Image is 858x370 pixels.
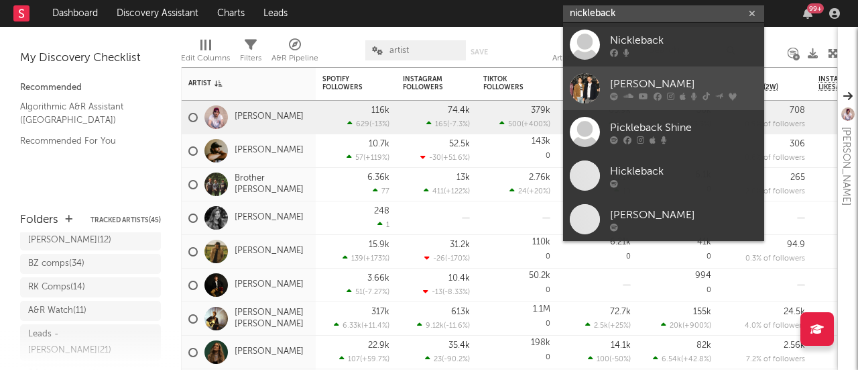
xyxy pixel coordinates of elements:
[367,274,389,283] div: 3.66k
[745,322,805,330] span: 4.0 % of followers
[533,305,550,314] div: 1.1M
[334,321,389,330] div: ( )
[374,207,389,216] div: 248
[271,50,318,66] div: A&R Pipeline
[90,217,161,224] button: Tracked Artists(45)
[508,121,522,128] span: 500
[271,34,318,73] div: A&R Pipeline
[610,163,757,179] div: Hickleback
[483,235,550,268] div: 0
[343,322,361,330] span: 6.33k
[448,341,470,350] div: 35.4k
[446,188,468,195] span: +122 %
[20,50,161,66] div: My Discovery Checklist
[611,341,631,350] div: 14.1k
[371,121,387,128] span: -13 %
[322,75,369,91] div: Spotify Followers
[235,145,304,156] a: [PERSON_NAME]
[28,256,84,272] div: BZ comps ( 34 )
[20,324,161,361] a: Leads - [PERSON_NAME](21)
[610,207,757,223] div: [PERSON_NAME]
[745,255,805,263] span: 0.3 % of followers
[386,222,389,229] span: 1
[20,301,161,321] a: A&R Watch(11)
[426,322,444,330] span: 9.12k
[20,80,161,96] div: Recommended
[235,246,304,257] a: [PERSON_NAME]
[443,154,468,162] span: +51.6 %
[444,289,468,296] span: -8.33 %
[695,271,711,280] div: 994
[532,238,550,246] div: 110k
[417,321,470,330] div: ( )
[240,50,261,66] div: Filters
[696,341,711,350] div: 82k
[423,287,470,296] div: ( )
[369,240,389,249] div: 15.9k
[790,140,805,148] div: 306
[585,321,631,330] div: ( )
[563,197,764,241] a: [PERSON_NAME]
[563,154,764,197] a: Hickleback
[240,34,261,73] div: Filters
[28,326,123,359] div: Leads - [PERSON_NAME] ( 21 )
[610,32,757,48] div: Nickleback
[389,46,409,55] span: artist
[424,187,470,195] div: ( )
[662,356,681,363] span: 6.54k
[790,173,805,182] div: 265
[483,336,550,369] div: 0
[20,99,147,127] a: Algorithmic A&R Assistant ([GEOGRAPHIC_DATA])
[483,269,550,302] div: 0
[351,255,363,263] span: 139
[450,240,470,249] div: 31.2k
[424,254,470,263] div: ( )
[348,356,360,363] span: 107
[803,8,812,19] button: 99+
[563,5,764,22] input: Search for artists
[355,154,363,162] span: 57
[451,308,470,316] div: 613k
[697,238,711,246] div: 41k
[355,289,363,296] span: 51
[181,34,230,73] div: Edit Columns
[838,127,854,205] div: [PERSON_NAME]
[371,308,389,316] div: 317k
[563,66,764,110] a: [PERSON_NAME]
[448,274,470,283] div: 10.4k
[368,341,389,350] div: 22.9k
[429,154,441,162] span: -30
[524,121,548,128] span: +400 %
[784,341,805,350] div: 2.56k
[365,255,387,263] span: +173 %
[343,254,389,263] div: ( )
[339,355,389,363] div: ( )
[456,173,470,182] div: 13k
[181,50,230,66] div: Edit Columns
[433,255,445,263] span: -26
[552,34,595,73] div: Artist (Artist)
[434,356,442,363] span: 23
[529,188,548,195] span: +20 %
[28,279,85,295] div: RK Comps ( 14 )
[20,212,58,228] div: Folders
[449,140,470,148] div: 52.5k
[597,356,609,363] span: 100
[446,322,468,330] span: -11.6 %
[365,289,387,296] span: -7.27 %
[807,3,824,13] div: 99 +
[435,121,447,128] span: 165
[432,188,444,195] span: 411
[420,153,470,162] div: ( )
[371,106,389,115] div: 116k
[563,23,764,66] a: Nickleback
[483,134,550,167] div: 0
[563,110,764,154] a: Pickleback Shine
[518,188,527,195] span: 24
[363,322,387,330] span: +11.4 %
[745,121,805,128] span: 0.9 % of followers
[425,355,470,363] div: ( )
[610,322,629,330] span: +25 %
[365,154,387,162] span: +119 %
[347,153,389,162] div: ( )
